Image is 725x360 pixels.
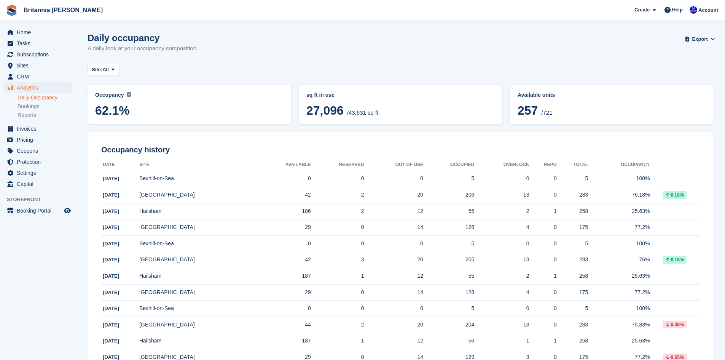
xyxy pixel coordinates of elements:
h2: Occupancy history [101,146,700,154]
td: Hailsham [139,268,257,285]
td: [GEOGRAPHIC_DATA] [139,187,257,203]
span: Storefront [7,196,76,203]
span: /721 [541,109,552,116]
td: 14 [364,219,423,236]
div: 5 [423,240,474,248]
a: menu [4,205,72,216]
td: 25.63% [588,203,650,219]
span: [DATE] [103,306,119,311]
th: Site [139,159,257,171]
a: menu [4,123,72,134]
span: Analytics [17,82,62,93]
th: Out of Use [364,159,423,171]
td: 0 [311,236,364,252]
span: Coupons [17,146,62,156]
td: 76% [588,252,650,268]
abbr: Current percentage of units occupied or overlocked [518,91,706,99]
span: Pricing [17,134,62,145]
span: Create [634,6,650,14]
td: 187 [257,333,311,349]
td: 258 [557,203,588,219]
th: Available [257,159,311,171]
div: 1 [529,207,557,215]
th: Occupancy [588,159,650,171]
div: 0 [529,223,557,231]
div: 0 [529,304,557,312]
img: Simon Clark [690,6,697,14]
a: menu [4,134,72,145]
div: 0.18% [663,256,687,264]
span: Account [698,6,718,14]
p: A daily look at your occupancy composition. [88,44,198,53]
td: Bexhill-on-Sea [139,171,257,187]
td: 20 [364,317,423,333]
td: [GEOGRAPHIC_DATA] [139,284,257,301]
a: menu [4,38,72,49]
div: 0 [474,240,529,248]
a: menu [4,157,72,167]
div: 0 [529,288,557,296]
a: Daily Occupancy [18,94,72,101]
td: 12 [364,203,423,219]
td: 0 [364,301,423,317]
div: 0.18% [663,191,687,199]
div: 0 [474,304,529,312]
span: Occupancy [95,92,124,98]
abbr: Current breakdown of %{unit} occupied [306,91,495,99]
td: 5 [557,171,588,187]
div: 128 [423,223,474,231]
span: Available units [518,92,555,98]
span: Invoices [17,123,62,134]
td: 1 [311,333,364,349]
div: 0 [529,174,557,182]
td: 75.83% [588,317,650,333]
span: [DATE] [103,338,119,344]
img: stora-icon-8386f47178a22dfd0bd8f6a31ec36ba5ce8667c1dd55bd0f319d3a0aa187defe.svg [6,5,18,16]
a: Preview store [63,206,72,215]
a: menu [4,60,72,71]
td: 42 [257,252,311,268]
td: 175 [557,219,588,236]
td: 0 [257,236,311,252]
span: [DATE] [103,257,119,262]
a: Reports [18,112,72,119]
td: 20 [364,252,423,268]
td: Hailsham [139,333,257,349]
td: 283 [557,317,588,333]
span: [DATE] [103,192,119,198]
td: 77.2% [588,284,650,301]
td: 5 [557,236,588,252]
button: Export [686,33,714,45]
th: Date [101,159,139,171]
td: Bexhill-on-Sea [139,236,257,252]
td: 42 [257,187,311,203]
div: 2 [474,207,529,215]
div: 13 [474,191,529,199]
a: menu [4,27,72,38]
span: [DATE] [103,224,119,230]
div: 56 [423,337,474,345]
td: Hailsham [139,203,257,219]
span: Tasks [17,38,62,49]
div: 13 [474,256,529,264]
span: sq ft in use [306,92,335,98]
div: 0 [474,174,529,182]
div: 55 [423,272,474,280]
div: 206 [423,191,474,199]
span: 257 [518,104,538,117]
td: 0 [311,284,364,301]
span: Capital [17,179,62,189]
span: Site: [92,66,102,74]
div: 13 [474,321,529,329]
td: 2 [311,203,364,219]
th: Reserved [311,159,364,171]
td: [GEOGRAPHIC_DATA] [139,317,257,333]
span: Export [692,35,708,43]
td: 12 [364,333,423,349]
div: 204 [423,321,474,329]
td: 2 [311,317,364,333]
div: 1 [474,337,529,345]
td: [GEOGRAPHIC_DATA] [139,219,257,236]
div: 0 [529,240,557,248]
div: 128 [423,288,474,296]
